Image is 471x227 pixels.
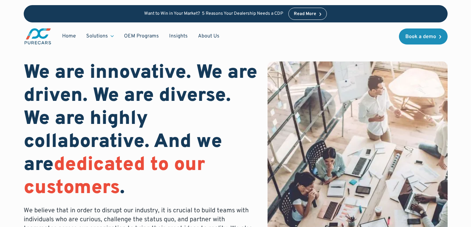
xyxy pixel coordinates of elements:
a: About Us [193,30,225,42]
div: Read More [294,12,316,16]
div: Solutions [81,30,119,42]
h1: We are innovative. We are driven. We are diverse. We are highly collaborative. And we are . [24,61,258,200]
div: Solutions [86,33,108,40]
span: dedicated to our customers [24,153,205,200]
a: Book a demo [399,28,448,45]
img: purecars logo [24,28,52,45]
a: Read More [288,8,327,20]
a: Insights [164,30,193,42]
p: Want to Win in Your Market? 5 Reasons Your Dealership Needs a CDP [144,11,283,17]
a: OEM Programs [119,30,164,42]
a: main [24,28,52,45]
div: Book a demo [405,34,436,39]
a: Home [57,30,81,42]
